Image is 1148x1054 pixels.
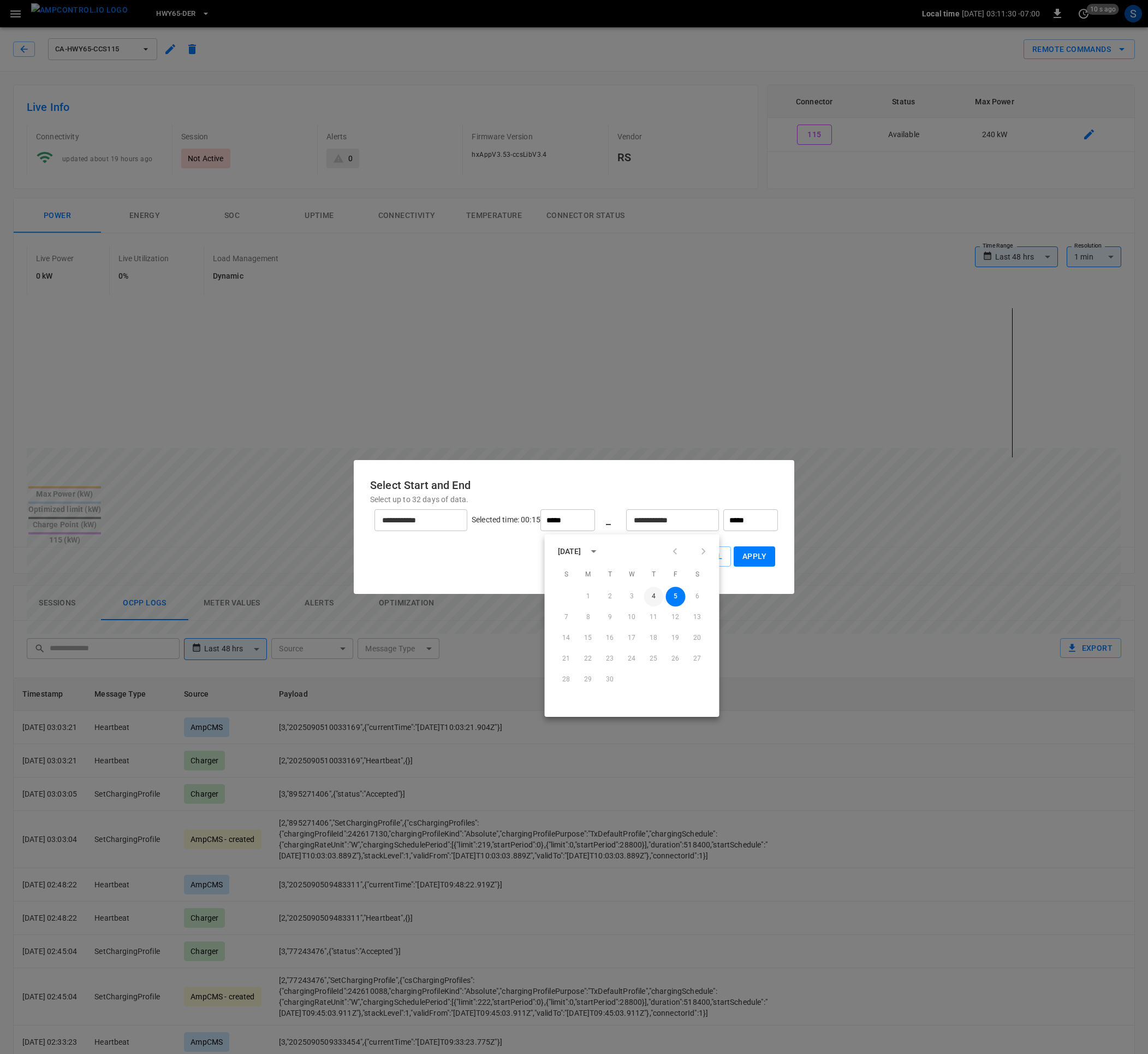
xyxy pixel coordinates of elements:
[734,546,775,567] button: Apply
[644,587,664,607] button: 4
[622,564,642,586] span: Wednesday
[606,511,611,529] h6: _
[666,587,686,607] button: 5
[472,515,540,524] span: Selected time: 00:15
[600,564,620,586] span: Tuesday
[579,564,598,586] span: Monday
[644,564,664,586] span: Thursday
[666,564,686,586] span: Friday
[370,494,778,505] p: Select up to 32 days of data.
[370,476,778,494] h6: Select Start and End
[688,564,707,586] span: Saturday
[557,564,576,586] span: Sunday
[584,542,603,561] button: calendar view is open, switch to year view
[558,546,581,557] div: [DATE]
